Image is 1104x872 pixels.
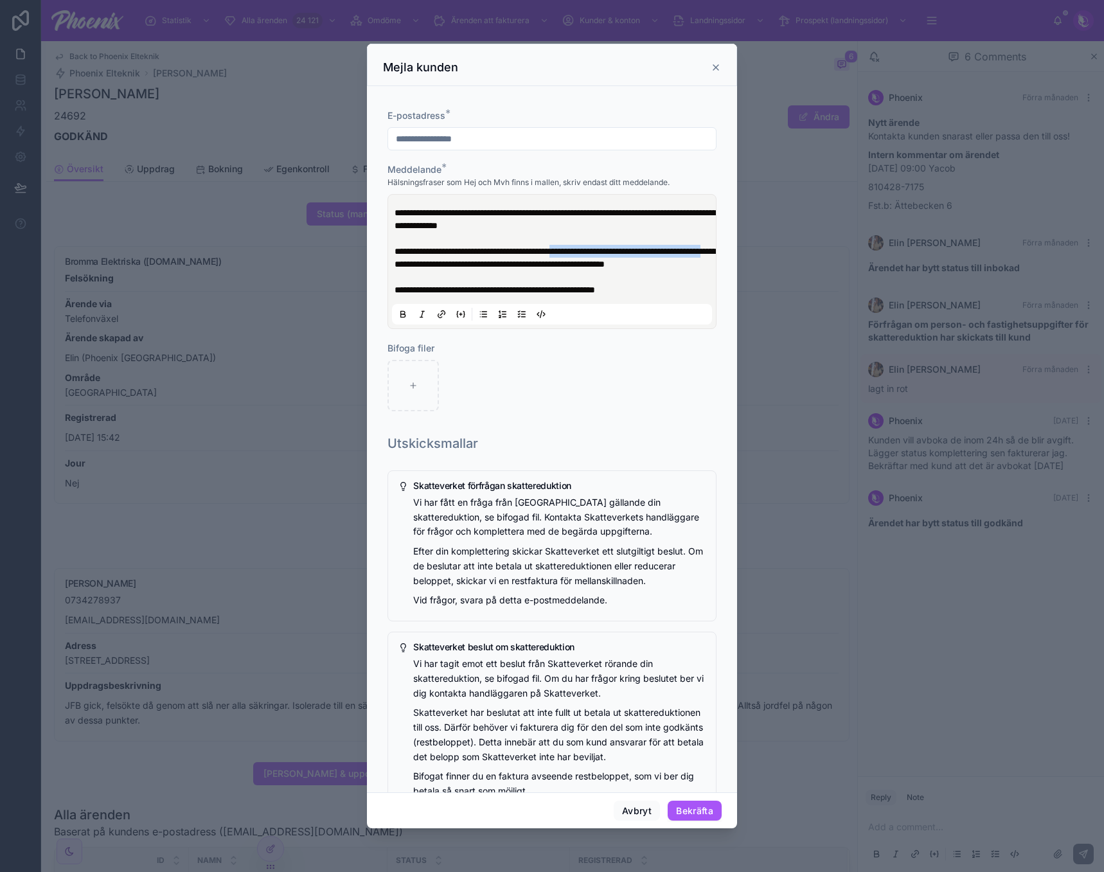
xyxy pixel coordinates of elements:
p: Bifogat finner du en faktura avseende restbeloppet, som vi ber dig betala så snart som möjligt. [413,769,706,799]
button: Bekräfta [668,801,722,821]
button: Avbryt [614,801,660,821]
h3: Mejla kunden [383,60,458,75]
span: Bifoga filer [387,343,434,353]
h1: Utskicksmallar [387,434,478,452]
p: Efter din komplettering skickar Skatteverket ett slutgiltigt beslut. Om de beslutar att inte beta... [413,544,706,588]
h5: Skatteverket förfrågan skattereduktion [413,481,706,490]
p: Vi har fått en fråga från [GEOGRAPHIC_DATA] gällande din skattereduktion, se bifogad fil. Kontakt... [413,495,706,539]
p: Vid frågor, svara på detta e-postmeddelande. [413,593,706,608]
p: Skatteverket har beslutat att inte fullt ut betala ut skattereduktionen till oss. Därför behöver ... [413,706,706,764]
span: E-postadress [387,110,445,121]
div: Vi har fått en fråga från Skatteverket gällande din skattereduktion, se bifogad fil. Kontakta Ska... [413,495,706,608]
div: Vi har tagit emot ett beslut från Skatteverket rörande din skattereduktion, se bifogad fil. Om du... [413,657,706,833]
p: Vi har tagit emot ett beslut från Skatteverket rörande din skattereduktion, se bifogad fil. Om du... [413,657,706,700]
h5: Skatteverket beslut om skattereduktion [413,643,706,652]
span: Meddelande [387,164,441,175]
span: Hälsningsfraser som Hej och Mvh finns i mallen, skriv endast ditt meddelande. [387,177,670,188]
